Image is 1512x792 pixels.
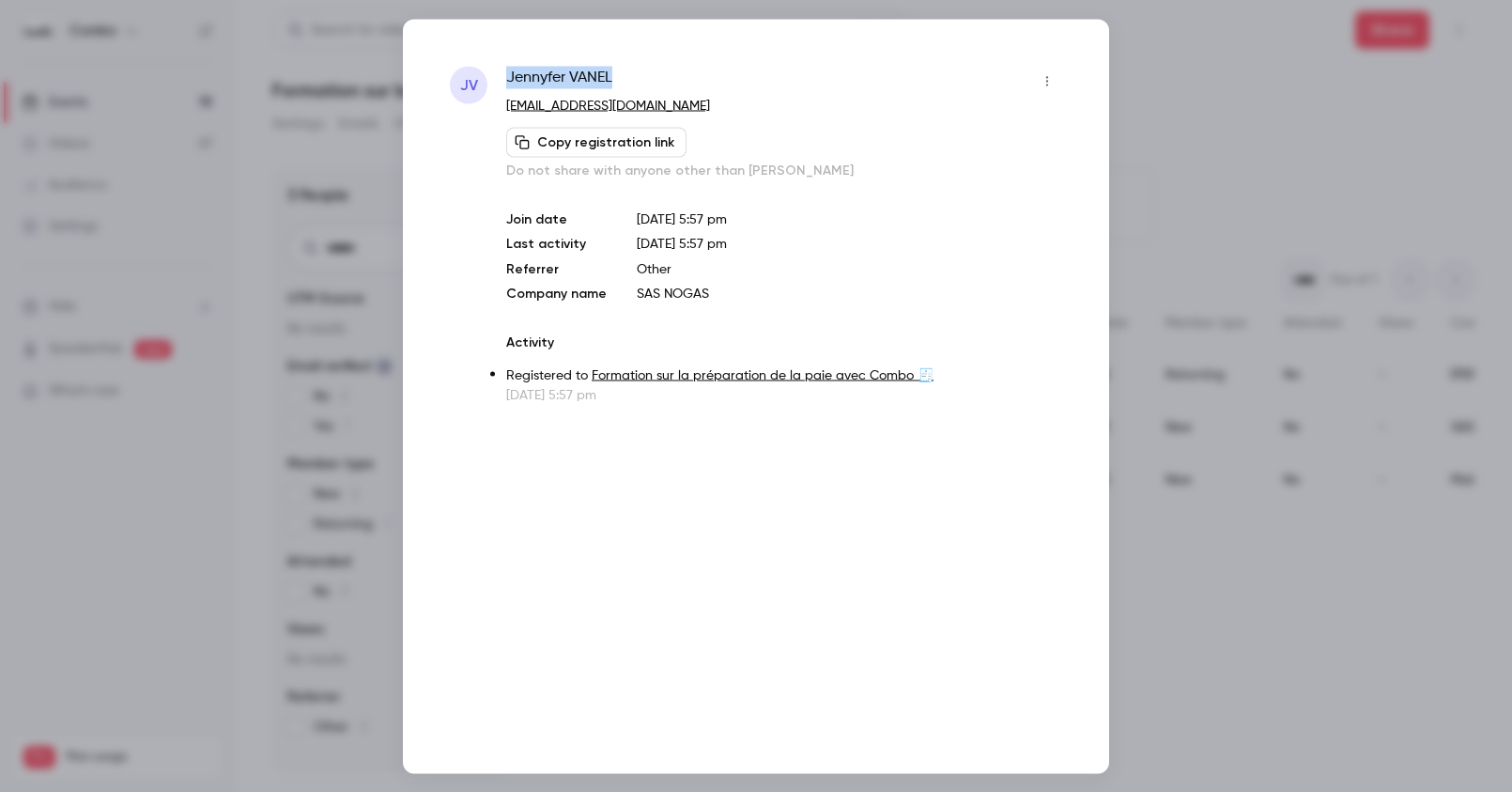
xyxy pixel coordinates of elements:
[506,127,687,157] button: Copy registration link
[506,161,1062,179] p: Do not share with anyone other than [PERSON_NAME]
[506,259,607,278] p: Referrer
[637,210,1062,228] p: [DATE] 5:57 pm
[506,333,1062,351] p: Activity
[506,234,607,254] p: Last activity
[592,368,933,381] a: Formation sur la préparation de la paie avec Combo 🧾
[506,365,1062,385] p: Registered to
[506,284,607,303] p: Company name
[637,284,1062,303] p: SAS NOGAS
[637,237,727,250] span: [DATE] 5:57 pm
[506,385,1062,404] p: [DATE] 5:57 pm
[460,73,478,96] span: JV
[637,259,1062,278] p: Other
[506,99,710,112] a: [EMAIL_ADDRESS][DOMAIN_NAME]
[506,66,612,96] span: Jennyfer VANEL
[506,210,607,228] p: Join date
